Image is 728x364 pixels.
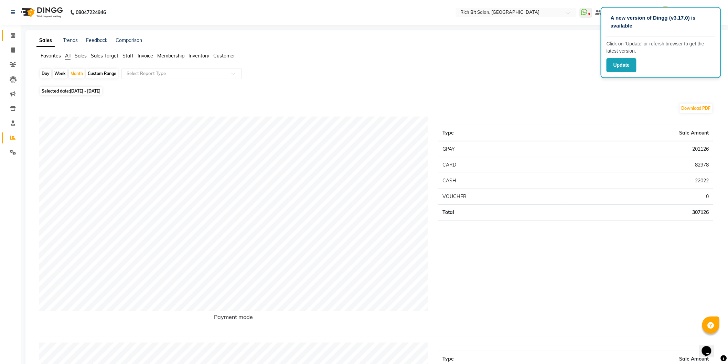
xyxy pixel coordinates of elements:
[438,189,565,205] td: VOUCHER
[438,157,565,173] td: CARD
[122,53,133,59] span: Staff
[565,189,713,205] td: 0
[438,205,565,221] td: Total
[565,141,713,157] td: 202126
[680,104,713,113] button: Download PDF
[116,37,142,43] a: Comparison
[565,125,713,141] th: Sale Amount
[607,40,715,55] p: Click on ‘Update’ or refersh browser to get the latest version.
[41,53,61,59] span: Favorites
[86,37,107,43] a: Feedback
[438,173,565,189] td: CASH
[40,87,102,95] span: Selected date:
[565,157,713,173] td: 82978
[660,6,672,18] img: Parimal Kadam
[39,314,428,323] h6: Payment mode
[75,53,87,59] span: Sales
[65,53,71,59] span: All
[138,53,153,59] span: Invoice
[213,53,235,59] span: Customer
[438,125,565,141] th: Type
[69,69,85,78] div: Month
[189,53,209,59] span: Inventory
[565,173,713,189] td: 22022
[86,69,118,78] div: Custom Range
[699,336,721,357] iframe: chat widget
[18,3,65,22] img: logo
[76,3,106,22] b: 08047224946
[53,69,67,78] div: Week
[611,14,711,30] p: A new version of Dingg (v3.17.0) is available
[565,205,713,221] td: 307126
[157,53,184,59] span: Membership
[70,88,100,94] span: [DATE] - [DATE]
[91,53,118,59] span: Sales Target
[63,37,78,43] a: Trends
[36,34,55,47] a: Sales
[607,58,636,72] button: Update
[40,69,51,78] div: Day
[438,141,565,157] td: GPAY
